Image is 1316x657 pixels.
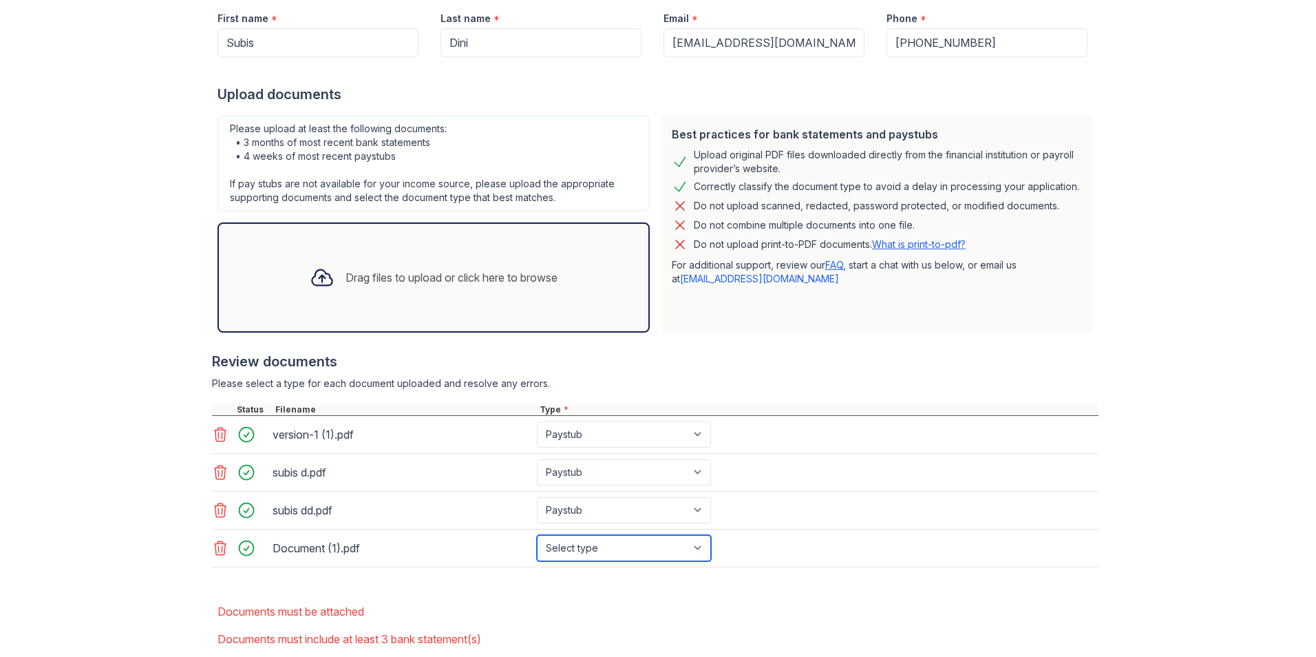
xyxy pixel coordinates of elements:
div: Review documents [212,352,1099,371]
div: Please select a type for each document uploaded and resolve any errors. [212,377,1099,390]
div: subis d.pdf [273,461,531,483]
label: Email [664,12,689,25]
div: Document (1).pdf [273,537,531,559]
a: [EMAIL_ADDRESS][DOMAIN_NAME] [680,273,839,284]
div: Do not upload scanned, redacted, password protected, or modified documents. [694,198,1059,214]
li: Documents must be attached [217,598,1099,625]
div: Correctly classify the document type to avoid a delay in processing your application. [694,178,1079,195]
div: Type [537,404,1099,415]
div: Filename [273,404,537,415]
p: For additional support, review our , start a chat with us below, or email us at [672,258,1082,286]
p: Do not upload print-to-PDF documents. [694,238,966,251]
label: Last name [441,12,491,25]
a: FAQ [825,259,843,271]
div: Upload documents [217,85,1099,104]
div: Best practices for bank statements and paystubs [672,126,1082,143]
div: Drag files to upload or click here to browse [346,269,558,286]
li: Documents must include at least 3 bank statement(s) [217,625,1099,653]
div: version-1 (1).pdf [273,424,531,446]
div: subis dd.pdf [273,499,531,521]
div: Status [234,404,273,415]
div: Please upload at least the following documents: • 3 months of most recent bank statements • 4 wee... [217,115,650,211]
a: What is print-to-pdf? [872,238,966,250]
div: Do not combine multiple documents into one file. [694,217,915,233]
label: First name [217,12,268,25]
label: Phone [887,12,917,25]
div: Upload original PDF files downloaded directly from the financial institution or payroll provider’... [694,148,1082,176]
